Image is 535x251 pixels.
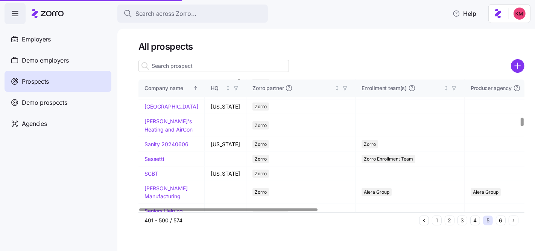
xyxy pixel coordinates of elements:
[205,99,246,114] td: [US_STATE]
[364,155,413,163] span: Zorro Enrollment Team
[138,80,205,97] th: Company nameSorted ascending
[22,35,51,44] span: Employers
[364,140,376,148] span: Zorro
[211,84,224,92] div: HQ
[255,170,267,178] span: Zorro
[22,77,49,86] span: Prospects
[483,216,493,225] button: 5
[138,60,289,72] input: Search prospect
[138,41,524,52] h1: All prospects
[255,140,267,148] span: Zorro
[5,50,111,71] a: Demo employers
[144,185,188,200] a: [PERSON_NAME] Manufacturing
[457,216,467,225] button: 3
[447,6,482,21] button: Help
[255,121,267,130] span: Zorro
[144,141,188,147] a: Sanity 20240606
[255,155,267,163] span: Zorro
[445,216,454,225] button: 2
[135,9,196,18] span: Search across Zorro...
[144,84,192,92] div: Company name
[225,86,231,91] div: Not sorted
[432,216,442,225] button: 1
[5,92,111,113] a: Demo prospects
[356,80,465,97] th: Enrollment team(s)Not sorted
[511,59,524,73] svg: add icon
[22,98,67,107] span: Demo prospects
[144,217,416,224] div: 401 - 500 / 574
[144,208,183,222] a: Seniors Helping Seniors
[144,103,198,110] a: [GEOGRAPHIC_DATA]
[362,84,407,92] span: Enrollment team(s)
[144,156,164,162] a: Sassetti
[205,80,246,97] th: HQNot sorted
[419,216,429,225] button: Previous page
[509,216,518,225] button: Next page
[252,84,284,92] span: Zorro partner
[5,113,111,134] a: Agencies
[473,188,499,196] span: Alera Group
[205,167,246,181] td: [US_STATE]
[453,9,476,18] span: Help
[144,170,158,177] a: SCBT
[22,56,69,65] span: Demo employers
[246,80,356,97] th: Zorro partnerNot sorted
[117,5,268,23] button: Search across Zorro...
[444,86,449,91] div: Not sorted
[496,216,506,225] button: 6
[255,103,267,111] span: Zorro
[205,137,246,152] td: [US_STATE]
[334,86,340,91] div: Not sorted
[5,71,111,92] a: Prospects
[255,188,267,196] span: Zorro
[193,86,198,91] div: Sorted ascending
[144,118,193,133] a: [PERSON_NAME]'s Heating and AirCon
[22,119,47,129] span: Agencies
[364,188,389,196] span: Alera Group
[471,84,512,92] span: Producer agency
[5,29,111,50] a: Employers
[470,216,480,225] button: 4
[514,8,526,20] img: 8fbd33f679504da1795a6676107ffb9e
